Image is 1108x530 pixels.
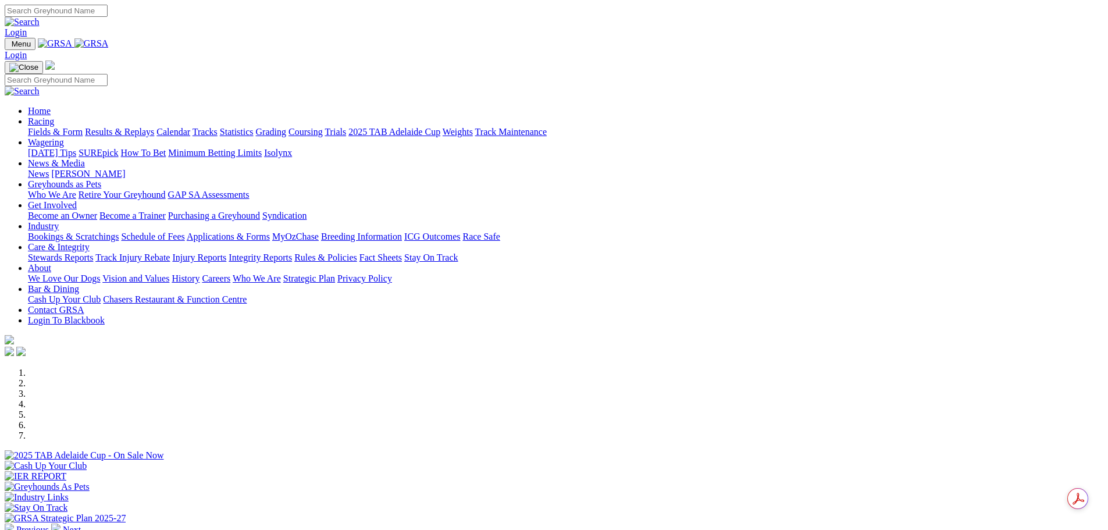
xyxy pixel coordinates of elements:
a: [DATE] Tips [28,148,76,158]
a: Coursing [288,127,323,137]
a: Bar & Dining [28,284,79,294]
img: 2025 TAB Adelaide Cup - On Sale Now [5,450,164,461]
a: We Love Our Dogs [28,273,100,283]
img: Close [9,63,38,72]
a: Rules & Policies [294,252,357,262]
a: Grading [256,127,286,137]
a: Racing [28,116,54,126]
a: Vision and Values [102,273,169,283]
span: Menu [12,40,31,48]
a: Privacy Policy [337,273,392,283]
a: Stewards Reports [28,252,93,262]
img: Industry Links [5,492,69,503]
div: Bar & Dining [28,294,1103,305]
a: Login [5,50,27,60]
div: Get Involved [28,211,1103,221]
a: History [172,273,199,283]
a: Login To Blackbook [28,315,105,325]
a: About [28,263,51,273]
a: Strategic Plan [283,273,335,283]
a: [PERSON_NAME] [51,169,125,179]
a: Minimum Betting Limits [168,148,262,158]
a: Isolynx [264,148,292,158]
button: Toggle navigation [5,38,35,50]
div: Industry [28,232,1103,242]
input: Search [5,5,108,17]
a: Integrity Reports [229,252,292,262]
a: Calendar [156,127,190,137]
a: Fact Sheets [359,252,402,262]
a: Wagering [28,137,64,147]
div: Greyhounds as Pets [28,190,1103,200]
a: How To Bet [121,148,166,158]
button: Toggle navigation [5,61,43,74]
a: Statistics [220,127,254,137]
a: Contact GRSA [28,305,84,315]
a: Fields & Form [28,127,83,137]
a: Purchasing a Greyhound [168,211,260,220]
a: MyOzChase [272,232,319,241]
img: Stay On Track [5,503,67,513]
img: IER REPORT [5,471,66,482]
img: logo-grsa-white.png [5,335,14,344]
a: Login [5,27,27,37]
img: Search [5,86,40,97]
div: Wagering [28,148,1103,158]
a: Applications & Forms [187,232,270,241]
img: Greyhounds As Pets [5,482,90,492]
a: Cash Up Your Club [28,294,101,304]
a: Care & Integrity [28,242,90,252]
img: logo-grsa-white.png [45,61,55,70]
div: Care & Integrity [28,252,1103,263]
a: Home [28,106,51,116]
img: GRSA [74,38,109,49]
a: Injury Reports [172,252,226,262]
img: Search [5,17,40,27]
a: Chasers Restaurant & Function Centre [103,294,247,304]
div: About [28,273,1103,284]
input: Search [5,74,108,86]
a: Careers [202,273,230,283]
a: Become an Owner [28,211,97,220]
a: GAP SA Assessments [168,190,250,200]
a: Schedule of Fees [121,232,184,241]
div: News & Media [28,169,1103,179]
a: Industry [28,221,59,231]
a: SUREpick [79,148,118,158]
a: 2025 TAB Adelaide Cup [348,127,440,137]
a: Who We Are [28,190,76,200]
a: Track Injury Rebate [95,252,170,262]
img: GRSA Strategic Plan 2025-27 [5,513,126,524]
img: Cash Up Your Club [5,461,87,471]
a: Race Safe [462,232,500,241]
a: News [28,169,49,179]
a: Track Maintenance [475,127,547,137]
a: Weights [443,127,473,137]
img: GRSA [38,38,72,49]
a: Syndication [262,211,307,220]
a: Get Involved [28,200,77,210]
img: twitter.svg [16,347,26,356]
img: facebook.svg [5,347,14,356]
a: Who We Are [233,273,281,283]
a: Results & Replays [85,127,154,137]
a: Trials [325,127,346,137]
div: Racing [28,127,1103,137]
a: Tracks [193,127,218,137]
a: Greyhounds as Pets [28,179,101,189]
a: News & Media [28,158,85,168]
a: Stay On Track [404,252,458,262]
a: Bookings & Scratchings [28,232,119,241]
a: Breeding Information [321,232,402,241]
a: Retire Your Greyhound [79,190,166,200]
a: Become a Trainer [99,211,166,220]
a: ICG Outcomes [404,232,460,241]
